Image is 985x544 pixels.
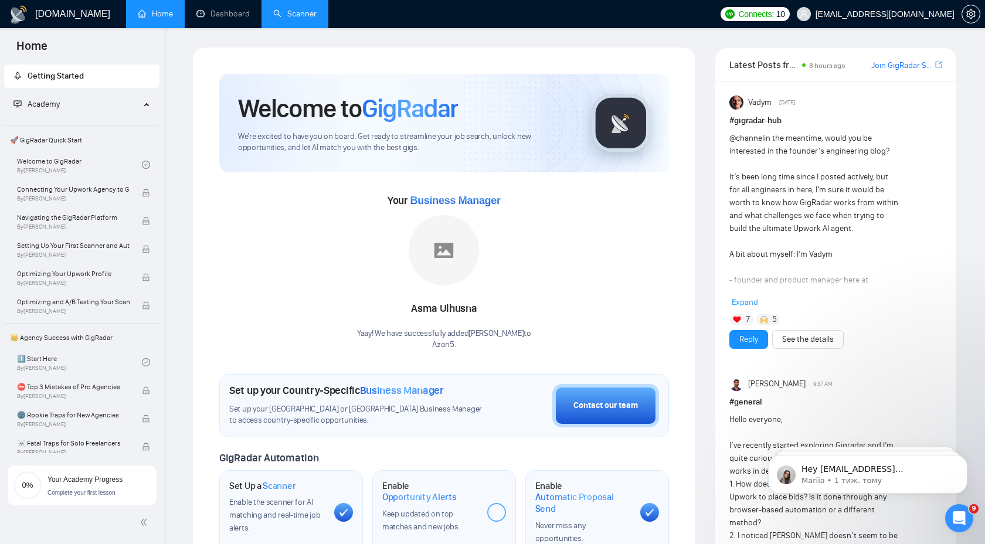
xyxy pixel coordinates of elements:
span: lock [142,273,150,281]
a: searchScanner [273,9,317,19]
span: Academy [28,99,60,109]
span: By [PERSON_NAME] [17,449,130,456]
span: double-left [140,516,151,528]
img: upwork-logo.png [725,9,735,19]
span: @channel [729,133,764,143]
span: GigRadar Automation [219,451,318,464]
h1: Set Up a [229,480,295,492]
span: Connects: [738,8,773,21]
span: Business Manager [410,195,500,206]
span: 👑 Agency Success with GigRadar [5,326,158,349]
span: Navigating the GigRadar Platform [17,212,130,223]
span: export [935,60,942,69]
button: Contact our team [552,384,659,427]
li: Getting Started [4,64,159,88]
span: ⛔ Top 3 Mistakes of Pro Agencies [17,381,130,393]
button: Reply [729,330,768,349]
div: Contact our team [573,399,638,412]
span: Optimizing and A/B Testing Your Scanner for Better Results [17,296,130,308]
a: Welcome to GigRadarBy[PERSON_NAME] [17,152,142,178]
span: Academy [13,99,60,109]
span: Home [7,38,57,62]
span: 0% [13,481,42,489]
span: lock [142,414,150,423]
span: Vadym [748,96,772,109]
div: Asma Ulhusna [357,299,531,319]
h1: Set up your Country-Specific [229,384,444,397]
span: GigRadar [362,93,458,124]
span: Business Manager [360,384,444,397]
span: By [PERSON_NAME] [17,195,130,202]
span: Keep updated on top matches and new jobs. [382,509,460,532]
iframe: Intercom notifications повідомлення [750,430,985,512]
span: Optimizing Your Upwork Profile [17,268,130,280]
span: Hey [EMAIL_ADDRESS][DOMAIN_NAME], Looks like your Upwork agency Azon5 ran out of connects. We rec... [51,34,201,195]
span: Never miss any opportunities. [535,521,586,543]
span: 10 [776,8,785,21]
a: dashboardDashboard [196,9,250,19]
span: 9 [969,504,979,514]
a: Reply [739,333,758,346]
span: Automatic Proposal Send [535,491,631,514]
span: lock [142,217,150,225]
img: logo [9,5,28,24]
span: Set up your [GEOGRAPHIC_DATA] or [GEOGRAPHIC_DATA] Business Manager to access country-specific op... [229,404,487,426]
span: fund-projection-screen [13,100,22,108]
h1: # general [729,396,942,409]
iframe: Intercom live chat [945,504,973,532]
span: setting [962,9,980,19]
span: By [PERSON_NAME] [17,223,130,230]
img: gigradar-logo.png [592,94,650,152]
a: 1️⃣ Start HereBy[PERSON_NAME] [17,349,142,375]
span: ☠️ Fatal Traps for Solo Freelancers [17,437,130,449]
span: lock [142,189,150,197]
h1: Enable [535,480,631,515]
div: Yaay! We have successfully added [PERSON_NAME] to [357,328,531,351]
img: ❤️ [733,315,741,324]
a: setting [962,9,980,19]
span: 9:37 AM [813,379,833,389]
span: Expand [732,297,758,307]
img: Preet Patel [729,377,743,391]
span: Latest Posts from the GigRadar Community [729,57,799,72]
span: lock [142,245,150,253]
img: Vadym [729,96,743,110]
span: By [PERSON_NAME] [17,421,130,428]
span: 🌚 Rookie Traps for New Agencies [17,409,130,421]
span: Enable the scanner for AI matching and real-time job alerts. [229,497,320,533]
span: [DATE] [779,97,795,108]
button: setting [962,5,980,23]
span: By [PERSON_NAME] [17,308,130,315]
span: We're excited to have you on board. Get ready to streamline your job search, unlock new opportuni... [238,131,573,154]
a: See the details [782,333,834,346]
span: check-circle [142,358,150,366]
button: See the details [772,330,844,349]
span: 7 [746,314,750,325]
span: Complete your first lesson [47,489,116,496]
span: 8 hours ago [809,62,845,70]
span: lock [142,386,150,395]
p: Azon5 . [357,339,531,351]
span: By [PERSON_NAME] [17,280,130,287]
span: Your [388,194,501,207]
span: lock [142,443,150,451]
span: user [800,10,808,18]
span: 🚀 GigRadar Quick Start [5,128,158,152]
h1: Welcome to [238,93,458,124]
a: Join GigRadar Slack Community [871,59,933,72]
img: 🙌 [760,315,768,324]
div: in the meantime, would you be interested in the founder’s engineering blog? It’s been long time s... [729,132,900,493]
h1: # gigradar-hub [729,114,942,127]
span: By [PERSON_NAME] [17,251,130,259]
span: 5 [772,314,777,325]
span: rocket [13,72,22,80]
a: export [935,59,942,70]
p: Message from Mariia, sent 1 тиж. тому [51,45,202,56]
span: Setting Up Your First Scanner and Auto-Bidder [17,240,130,251]
span: Opportunity Alerts [382,491,457,503]
h1: Enable [382,480,478,503]
span: Getting Started [28,71,84,81]
span: check-circle [142,161,150,169]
